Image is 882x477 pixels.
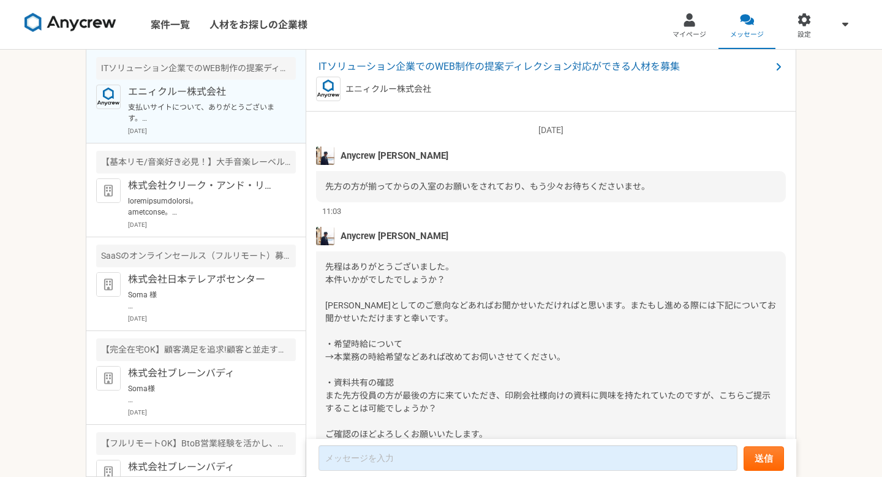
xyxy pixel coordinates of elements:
[96,178,121,203] img: default_org_logo-42cde973f59100197ec2c8e796e4974ac8490bb5b08a0eb061ff975e4574aa76.png
[128,366,279,381] p: 株式会社ブレーンバディ
[96,366,121,391] img: default_org_logo-42cde973f59100197ec2c8e796e4974ac8490bb5b08a0eb061ff975e4574aa76.png
[730,30,764,40] span: メッセージ
[96,338,296,361] div: 【完全在宅OK】顧客満足を追求!顧客と並走するCS募集!
[341,229,448,243] span: Anycrew [PERSON_NAME]
[128,102,279,124] p: 支払いサイトについて、ありがとうございます。 それでは、選考の結果が分かりましたらご教授いただけると幸いです。
[318,59,771,74] span: ITソリューション企業でのWEB制作の提案ディレクション対応ができる人材を募集
[316,77,341,101] img: logo_text_blue_01.png
[24,13,116,32] img: 8DqYSo04kwAAAAASUVORK5CYII=
[128,289,279,311] p: Soma 様 お世話になっております。 ご対応いただきありがとうございます。 面談はtimerexよりお送りしておりますGoogle meetのURLからご入室ください。 当日はどうぞよろしくお...
[744,446,784,471] button: 送信
[128,126,296,135] p: [DATE]
[96,245,296,267] div: SaaSのオンラインセールス（フルリモート）募集
[341,149,448,162] span: Anycrew [PERSON_NAME]
[325,181,650,191] span: 先方の方が揃ってからの入室のお願いをされており、もう少々お待ちくださいませ。
[128,272,279,287] p: 株式会社日本テレアポセンター
[128,220,296,229] p: [DATE]
[96,151,296,174] div: 【基本リモ/音楽好き必見！】大手音楽レーベルの映像マスター進行管理オペレーター
[316,227,334,245] img: tomoya_yamashita.jpeg
[316,124,786,137] p: [DATE]
[128,383,279,405] p: Soma様 お世話になっております。 株式会社ブレーンバディ採用担当です。 この度は、数ある企業の中から弊社に興味を持っていただき、誠にありがとうございます。 社内で慎重に選考した結果、誠に残念...
[96,432,296,455] div: 【フルリモートOK】BtoB営業経験を活かし、戦略的ISとして活躍!
[96,272,121,297] img: default_org_logo-42cde973f59100197ec2c8e796e4974ac8490bb5b08a0eb061ff975e4574aa76.png
[797,30,811,40] span: 設定
[128,460,279,475] p: 株式会社ブレーンバディ
[128,408,296,417] p: [DATE]
[128,314,296,323] p: [DATE]
[316,147,334,165] img: tomoya_yamashita.jpeg
[673,30,706,40] span: マイページ
[96,85,121,109] img: logo_text_blue_01.png
[96,57,296,80] div: ITソリューション企業でのWEB制作の提案ディレクション対応ができる人材を募集
[345,83,431,96] p: エニィクルー株式会社
[128,196,279,218] p: loremipsumdolorsi。 ametconse。 ①adipi elits://doei.tempor.inc/utlabore/e/7dO_MAGNaAL8ENIMaDmIN18v1...
[128,178,279,193] p: 株式会社クリーク・アンド・リバー社
[325,262,776,439] span: 先程はありがとうございました。 本件いかがでしたでしょうか？ [PERSON_NAME]としてのご意向などあればお聞かせいただければと思います。またもし進める際には下記についてお聞かせいただけま...
[128,85,279,99] p: エニィクルー株式会社
[322,205,341,217] span: 11:03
